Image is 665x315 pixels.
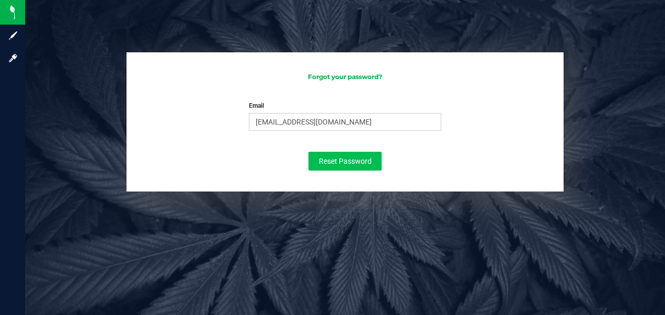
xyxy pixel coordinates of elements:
[8,53,18,63] inline-svg: Log in
[308,152,382,171] button: Reset Password
[8,30,18,41] inline-svg: Sign up
[319,157,372,165] span: Reset Password
[249,113,441,131] input: Email
[137,73,553,80] h3: Forgot your password?
[249,101,264,110] label: Email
